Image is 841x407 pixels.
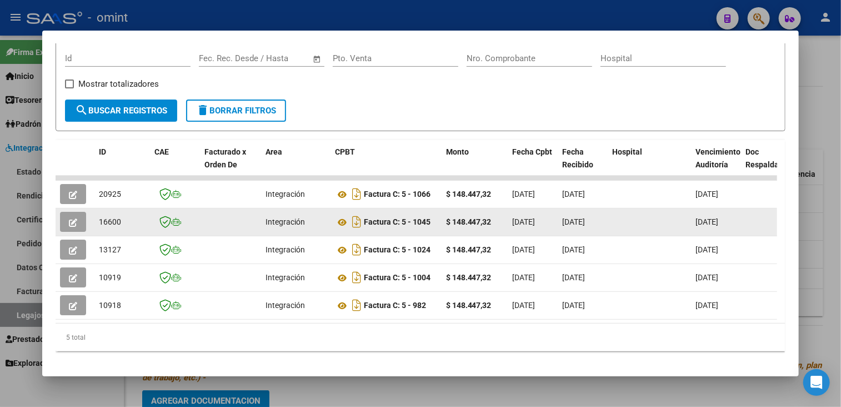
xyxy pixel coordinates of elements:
span: CAE [154,147,169,156]
div: Open Intercom Messenger [803,369,830,396]
mat-icon: search [75,103,88,117]
span: 10918 [99,301,121,310]
span: Integración [266,217,305,226]
span: [DATE] [696,217,719,226]
button: Borrar Filtros [186,100,286,122]
strong: Factura C: 5 - 982 [364,301,426,310]
datatable-header-cell: Fecha Cpbt [508,140,558,189]
span: Area [266,147,282,156]
i: Descargar documento [349,241,364,259]
datatable-header-cell: Hospital [608,140,692,189]
strong: Factura C: 5 - 1024 [364,246,430,255]
span: Fecha Cpbt [513,147,553,156]
span: 13127 [99,245,121,254]
span: Integración [266,273,305,282]
span: [DATE] [513,301,535,310]
span: Monto [446,147,469,156]
span: [DATE] [696,301,719,310]
datatable-header-cell: ID [94,140,150,189]
strong: $ 148.447,32 [446,301,492,310]
strong: Factura C: 5 - 1066 [364,190,430,199]
span: [DATE] [563,273,585,282]
span: [DATE] [696,273,719,282]
span: [DATE] [696,190,719,198]
strong: Factura C: 5 - 1004 [364,274,430,282]
span: 10919 [99,273,121,282]
strong: $ 148.447,32 [446,190,492,198]
datatable-header-cell: Area [261,140,331,189]
span: 16600 [99,217,121,226]
datatable-header-cell: CAE [150,140,200,189]
span: [DATE] [513,245,535,254]
strong: $ 148.447,32 [446,217,492,226]
datatable-header-cell: Vencimiento Auditoría [692,140,742,189]
span: CPBT [335,147,355,156]
span: Buscar Registros [75,106,167,116]
span: Hospital [613,147,643,156]
input: Fecha fin [254,53,308,63]
span: [DATE] [513,190,535,198]
span: Doc Respaldatoria [746,147,796,169]
span: [DATE] [513,217,535,226]
span: [DATE] [563,301,585,310]
span: Borrar Filtros [196,106,276,116]
span: ID [99,147,106,156]
datatable-header-cell: Monto [442,140,508,189]
span: [DATE] [696,245,719,254]
span: [DATE] [513,273,535,282]
span: [DATE] [563,190,585,198]
span: Integración [266,190,305,198]
input: Fecha inicio [199,53,244,63]
div: 5 total [56,324,786,351]
i: Descargar documento [349,269,364,286]
datatable-header-cell: Facturado x Orden De [200,140,261,189]
span: [DATE] [563,245,585,254]
i: Descargar documento [349,185,364,203]
strong: $ 148.447,32 [446,273,492,282]
span: [DATE] [563,217,585,226]
span: 20925 [99,190,121,198]
datatable-header-cell: Doc Respaldatoria [742,140,808,189]
span: Integración [266,301,305,310]
span: Facturado x Orden De [204,147,246,169]
span: Mostrar totalizadores [78,77,159,91]
strong: $ 148.447,32 [446,245,492,254]
span: Vencimiento Auditoría [696,147,741,169]
datatable-header-cell: CPBT [331,140,442,189]
i: Descargar documento [349,296,364,314]
strong: Factura C: 5 - 1045 [364,218,430,227]
datatable-header-cell: Fecha Recibido [558,140,608,189]
i: Descargar documento [349,213,364,231]
mat-icon: delete [196,103,209,117]
button: Open calendar [311,53,323,66]
button: Buscar Registros [65,100,177,122]
span: Fecha Recibido [563,147,594,169]
span: Integración [266,245,305,254]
